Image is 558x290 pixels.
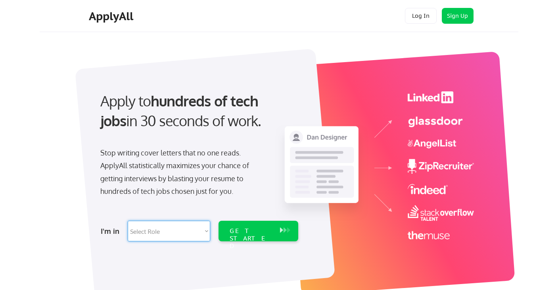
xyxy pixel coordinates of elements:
button: Log In [405,8,437,24]
div: I'm in [101,225,123,237]
div: GET STARTED [230,227,272,250]
div: ApplyAll [89,9,136,23]
div: Stop writing cover letters that no one reads. ApplyAll statistically maximizes your chance of get... [100,146,263,198]
strong: hundreds of tech jobs [100,92,262,129]
button: Sign Up [442,8,474,24]
div: Apply to in 30 seconds of work. [100,91,295,131]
